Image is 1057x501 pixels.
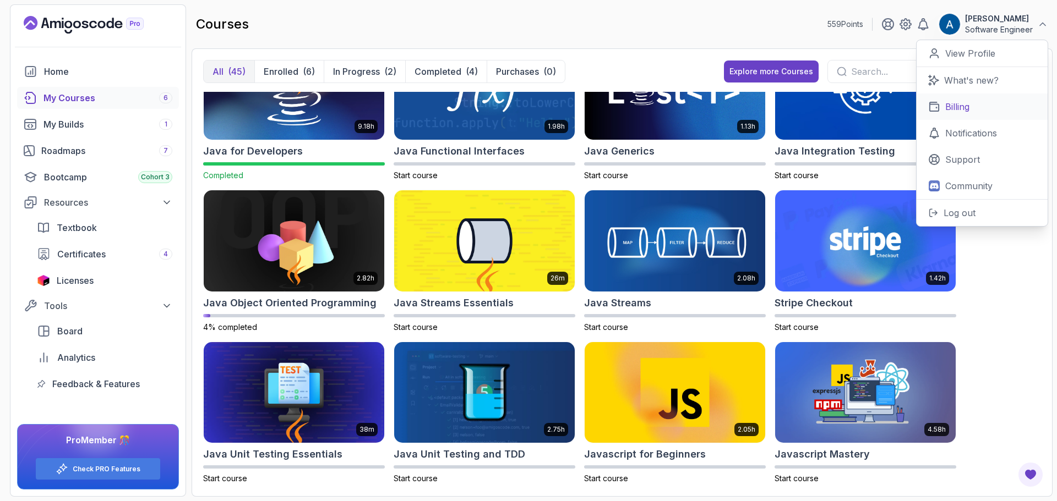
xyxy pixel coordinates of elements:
p: 2.82h [357,274,374,283]
a: Check PRO Features [73,465,140,474]
p: 1.42h [929,274,946,283]
div: (0) [543,65,556,78]
button: Explore more Courses [724,60,819,82]
p: Billing [945,100,969,113]
h2: Javascript Mastery [775,447,870,462]
h2: Stripe Checkout [775,295,853,311]
button: Resources [17,192,179,212]
img: Javascript for Beginners card [585,342,765,443]
p: All [213,65,224,78]
p: Purchases [496,65,539,78]
p: Software Engineer [965,24,1033,35]
a: Notifications [917,120,1048,146]
p: Community [945,179,993,192]
p: View Profile [945,47,995,60]
span: Start course [394,322,438,332]
button: Enrolled(6) [254,60,324,82]
div: (2) [384,65,396,78]
a: certificates [30,243,179,265]
button: user profile image[PERSON_NAME]Software Engineer [939,13,1048,35]
span: 1 [165,120,167,129]
h2: Java Generics [584,144,655,159]
a: home [17,60,179,82]
div: Home [44,65,172,78]
p: In Progress [333,65,380,78]
h2: Java Object Oriented Programming [203,295,377,311]
button: Open Feedback Button [1017,461,1044,488]
a: Billing [917,93,1048,120]
span: Licenses [57,274,94,287]
a: What's new? [917,67,1048,93]
button: All(45) [204,60,254,82]
div: Tools [44,299,172,312]
p: 2.08h [737,274,755,283]
img: Javascript Mastery card [775,342,956,443]
img: Java Streams card [585,190,765,291]
a: bootcamp [17,166,179,188]
h2: Java Streams Essentials [394,295,514,311]
span: Analytics [57,351,95,364]
h2: Java Integration Testing [775,144,895,159]
h2: Java for Developers [203,144,303,159]
h2: Javascript for Beginners [584,447,706,462]
p: What's new? [944,74,999,87]
div: (45) [228,65,246,78]
p: 559 Points [827,19,863,30]
p: 9.18h [358,122,374,131]
p: Completed [415,65,461,78]
p: Enrolled [264,65,298,78]
h2: Java Streams [584,295,651,311]
a: Support [917,146,1048,173]
p: 4.58h [928,425,946,434]
img: user profile image [939,14,960,35]
a: Landing page [24,16,169,34]
p: Log out [944,206,976,219]
span: Start course [203,474,247,483]
button: In Progress(2) [324,60,405,82]
p: [PERSON_NAME] [965,13,1033,24]
span: 4% completed [203,322,257,332]
p: Notifications [945,126,997,140]
img: Java Unit Testing and TDD card [394,342,575,443]
a: analytics [30,346,179,368]
span: Certificates [57,247,106,261]
button: Check PRO Features [35,458,161,480]
a: builds [17,113,179,135]
div: (6) [303,65,315,78]
button: Completed(4) [405,60,487,82]
span: Start course [775,322,819,332]
button: Purchases(0) [487,60,565,82]
p: 1.98h [548,122,565,131]
span: Start course [584,170,628,180]
h2: Java Functional Interfaces [394,144,525,159]
img: Java Unit Testing Essentials card [204,342,384,443]
span: Start course [394,170,438,180]
div: Bootcamp [44,170,172,184]
span: 4 [164,250,168,258]
span: Board [57,324,83,338]
img: Java Object Oriented Programming card [204,190,384,291]
div: Explore more Courses [729,66,813,77]
span: Start course [584,474,628,483]
span: Textbook [57,221,97,234]
input: Search... [851,65,972,78]
span: Start course [584,322,628,332]
span: 6 [164,93,168,102]
span: 7 [164,146,168,155]
button: Tools [17,296,179,316]
div: Roadmaps [41,144,172,157]
span: Cohort 3 [141,173,170,181]
a: courses [17,87,179,109]
span: Start course [775,170,819,180]
h2: courses [196,15,249,33]
div: My Builds [43,118,172,131]
a: View Profile [917,40,1048,67]
img: Java Streams Essentials card [394,190,575,291]
button: Log out [917,199,1048,226]
p: 38m [359,425,374,434]
p: 2.75h [547,425,565,434]
p: 2.05h [738,425,755,434]
a: textbook [30,217,179,239]
a: roadmaps [17,140,179,162]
